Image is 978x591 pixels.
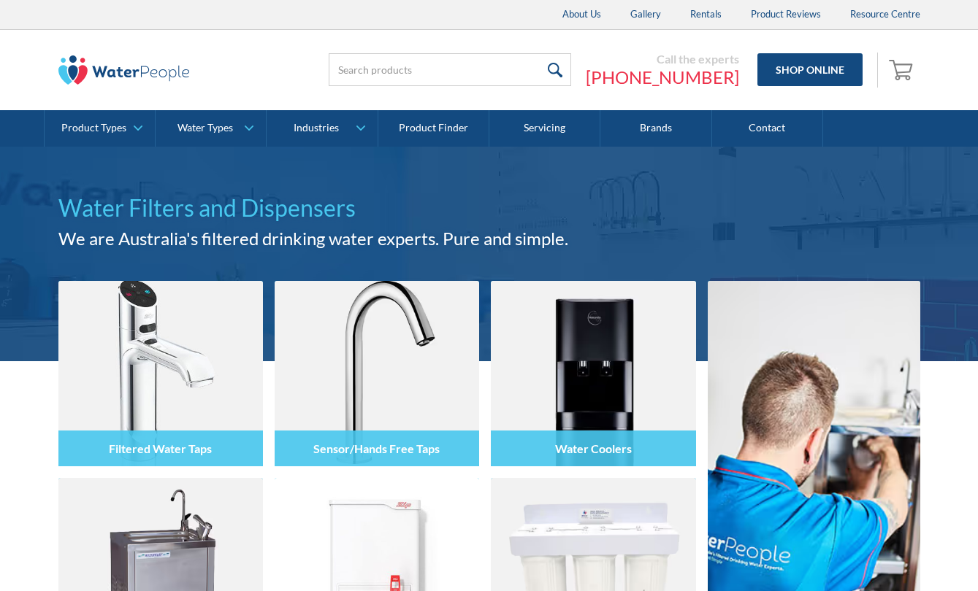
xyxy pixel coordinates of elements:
[267,110,377,147] a: Industries
[489,110,600,147] a: Servicing
[275,281,479,466] img: Sensor/Hands Free Taps
[600,110,711,147] a: Brands
[889,58,917,81] img: shopping cart
[61,122,126,134] div: Product Types
[58,55,190,85] img: The Water People
[313,441,440,455] h4: Sensor/Hands Free Taps
[378,110,489,147] a: Product Finder
[586,52,739,66] div: Call the experts
[586,66,739,88] a: [PHONE_NUMBER]
[177,122,233,134] div: Water Types
[491,281,695,466] img: Water Coolers
[712,110,823,147] a: Contact
[555,441,632,455] h4: Water Coolers
[885,53,920,88] a: Open empty cart
[329,53,571,86] input: Search products
[294,122,339,134] div: Industries
[156,110,266,147] a: Water Types
[109,441,212,455] h4: Filtered Water Taps
[58,281,263,466] img: Filtered Water Taps
[45,110,155,147] a: Product Types
[757,53,863,86] a: Shop Online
